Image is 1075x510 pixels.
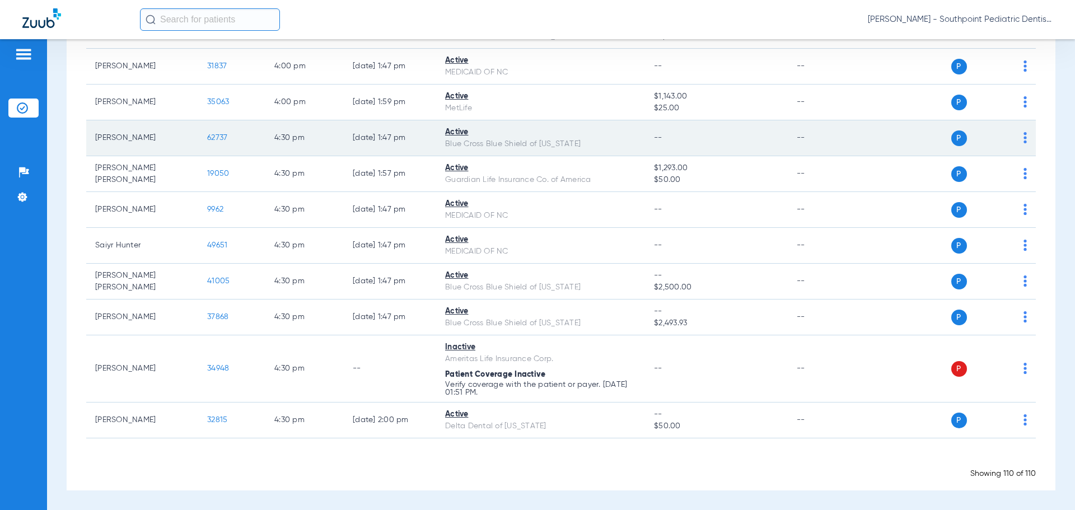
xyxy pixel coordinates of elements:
td: [PERSON_NAME] [86,192,198,228]
td: 4:00 PM [265,49,344,85]
td: -- [788,403,863,438]
td: -- [788,228,863,264]
span: Showing 110 of 110 [970,470,1036,478]
div: MEDICAID OF NC [445,246,636,258]
span: P [951,95,967,110]
td: 4:30 PM [265,120,344,156]
span: 34948 [207,364,229,372]
div: Active [445,198,636,210]
div: Blue Cross Blue Shield of [US_STATE] [445,282,636,293]
td: [DATE] 1:47 PM [344,300,436,335]
td: [PERSON_NAME] [86,300,198,335]
td: -- [788,192,863,228]
td: -- [788,264,863,300]
span: 31837 [207,62,227,70]
img: group-dot-blue.svg [1023,275,1027,287]
td: -- [788,85,863,120]
span: 62737 [207,134,227,142]
div: Chat Widget [1019,456,1075,510]
span: 49651 [207,241,227,249]
img: Search Icon [146,15,156,25]
td: [DATE] 1:47 PM [344,192,436,228]
td: [PERSON_NAME] [PERSON_NAME] [86,264,198,300]
td: -- [788,335,863,403]
span: $2,500.00 [654,282,778,293]
span: Patient Coverage Inactive [445,371,545,378]
td: 4:30 PM [265,403,344,438]
img: Zuub Logo [22,8,61,28]
td: 4:30 PM [265,192,344,228]
div: Active [445,127,636,138]
td: 4:30 PM [265,228,344,264]
span: -- [654,134,662,142]
span: -- [654,306,778,317]
span: -- [654,364,662,372]
span: -- [654,409,778,420]
td: [DATE] 1:47 PM [344,264,436,300]
img: group-dot-blue.svg [1023,168,1027,179]
p: Verify coverage with the patient or payer. [DATE] 01:51 PM. [445,381,636,396]
span: $25.00 [654,102,778,114]
td: [DATE] 1:57 PM [344,156,436,192]
div: Blue Cross Blue Shield of [US_STATE] [445,317,636,329]
td: [DATE] 2:00 PM [344,403,436,438]
span: P [951,274,967,289]
span: 9962 [207,205,223,213]
div: MetLife [445,102,636,114]
td: 4:30 PM [265,335,344,403]
span: 41005 [207,277,230,285]
span: P [951,59,967,74]
td: -- [788,300,863,335]
td: Saiyr Hunter [86,228,198,264]
span: P [951,361,967,377]
div: Active [445,162,636,174]
img: group-dot-blue.svg [1023,240,1027,251]
img: group-dot-blue.svg [1023,363,1027,374]
td: [PERSON_NAME] [86,335,198,403]
span: 19050 [207,170,229,177]
span: $1,293.00 [654,162,778,174]
td: -- [788,120,863,156]
span: P [951,130,967,146]
span: $50.00 [654,174,778,186]
span: [PERSON_NAME] - Southpoint Pediatric Dentistry [868,14,1053,25]
td: [PERSON_NAME] [86,403,198,438]
td: [DATE] 1:47 PM [344,120,436,156]
input: Search for patients [140,8,280,31]
span: -- [654,241,662,249]
td: 4:30 PM [265,300,344,335]
td: 4:00 PM [265,85,344,120]
td: [DATE] 1:47 PM [344,49,436,85]
span: -- [654,270,778,282]
td: 4:30 PM [265,264,344,300]
td: -- [788,156,863,192]
td: [PERSON_NAME] [86,120,198,156]
div: Active [445,55,636,67]
div: MEDICAID OF NC [445,67,636,78]
span: -- [654,62,662,70]
td: -- [788,49,863,85]
div: Active [445,270,636,282]
div: Active [445,234,636,246]
span: P [951,202,967,218]
span: -- [654,205,662,213]
span: 35063 [207,98,229,106]
div: Ameritas Life Insurance Corp. [445,353,636,365]
img: group-dot-blue.svg [1023,311,1027,322]
td: [DATE] 1:47 PM [344,228,436,264]
div: Active [445,409,636,420]
span: P [951,413,967,428]
div: Active [445,306,636,317]
div: Active [445,91,636,102]
div: Inactive [445,341,636,353]
img: hamburger-icon [15,48,32,61]
span: $2,493.93 [654,317,778,329]
span: $1,143.00 [654,91,778,102]
td: [PERSON_NAME] [86,85,198,120]
img: group-dot-blue.svg [1023,96,1027,107]
img: group-dot-blue.svg [1023,60,1027,72]
span: P [951,166,967,182]
span: 37868 [207,313,228,321]
div: Blue Cross Blue Shield of [US_STATE] [445,138,636,150]
img: group-dot-blue.svg [1023,414,1027,425]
